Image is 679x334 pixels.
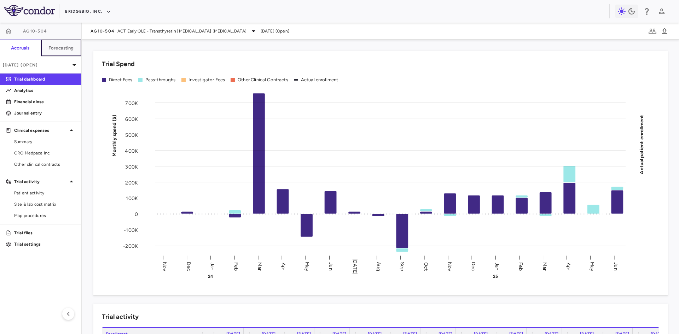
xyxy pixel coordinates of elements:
[135,211,138,217] tspan: 0
[91,28,115,34] span: AG10-504
[125,180,138,186] tspan: 200K
[14,161,76,168] span: Other clinical contracts
[328,262,334,270] text: Jun
[14,190,76,196] span: Patient activity
[102,59,135,69] h6: Trial Spend
[188,77,225,83] div: Investigator Fees
[145,77,176,83] div: Pass-throughs
[447,262,453,271] text: Nov
[589,262,595,271] text: May
[261,28,289,34] span: [DATE] (Open)
[494,262,500,270] text: Jan
[102,312,139,322] h6: Trial activity
[14,150,76,156] span: CRO Medpace Inc.
[542,262,548,270] text: Mar
[376,262,382,271] text: Aug
[233,262,239,270] text: Feb
[125,164,138,170] tspan: 300K
[304,262,310,271] text: May
[14,178,67,185] p: Trial activity
[352,258,358,275] text: [DATE]
[257,262,263,270] text: Mar
[4,5,55,16] img: logo-full-SnFGN8VE.png
[11,45,29,51] h6: Accruals
[65,6,111,17] button: BridgeBio, Inc.
[14,87,76,94] p: Analytics
[14,230,76,236] p: Trial files
[238,77,288,83] div: Other Clinical Contracts
[14,127,67,134] p: Clinical expenses
[124,227,138,233] tspan: -100K
[14,110,76,116] p: Journal entry
[48,45,74,51] h6: Forecasting
[301,77,338,83] div: Actual enrollment
[280,262,286,270] text: Apr
[613,262,619,270] text: Jun
[109,77,133,83] div: Direct Fees
[162,262,168,271] text: Nov
[14,201,76,207] span: Site & lab cost matrix
[209,262,215,270] text: Jan
[3,62,70,68] p: [DATE] (Open)
[565,262,571,270] text: Apr
[123,243,138,249] tspan: -200K
[493,274,498,279] text: 25
[23,28,47,34] span: AG10-504
[14,99,76,105] p: Financial close
[126,195,138,201] tspan: 100K
[125,132,138,138] tspan: 500K
[470,262,476,271] text: Dec
[125,116,138,122] tspan: 600K
[208,274,213,279] text: 24
[14,241,76,247] p: Trial settings
[125,148,138,154] tspan: 400K
[125,100,138,106] tspan: 700K
[117,28,246,34] span: ACT Early OLE - Transthyretin [MEDICAL_DATA] [MEDICAL_DATA]
[14,139,76,145] span: Summary
[14,76,76,82] p: Trial dashboard
[111,115,117,157] tspan: Monthly spend ($)
[639,115,645,174] tspan: Actual patient enrollment
[423,262,429,270] text: Oct
[186,262,192,271] text: Dec
[518,262,524,270] text: Feb
[399,262,405,271] text: Sep
[14,212,76,219] span: Map procedures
